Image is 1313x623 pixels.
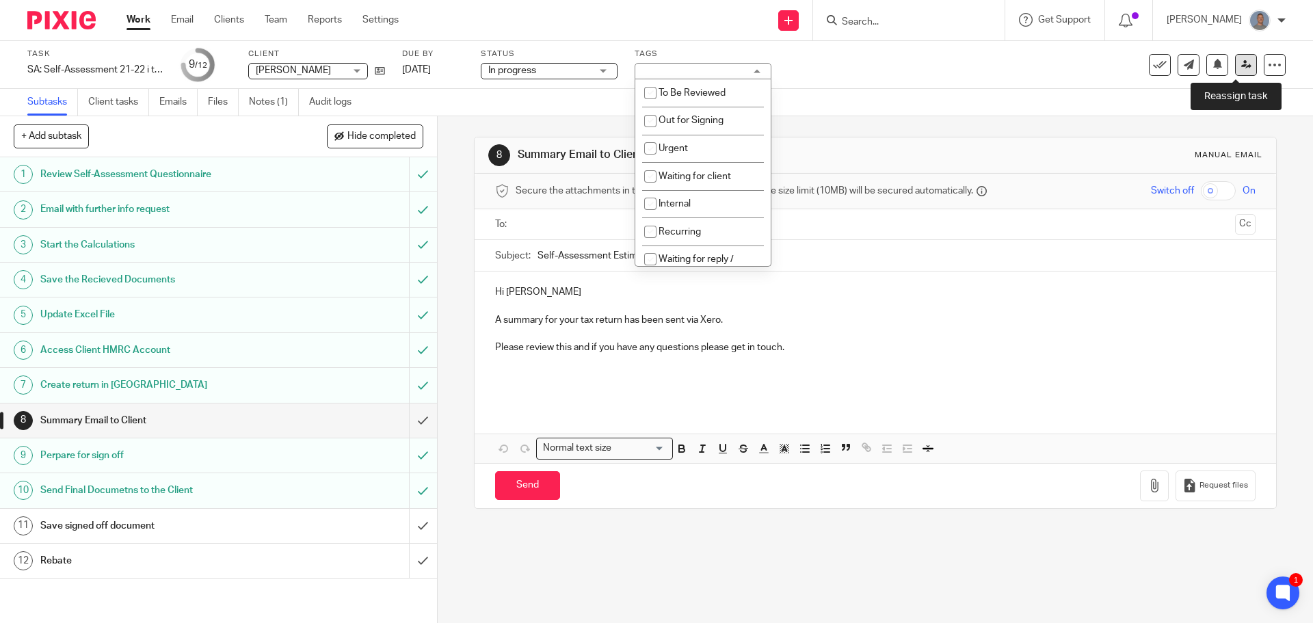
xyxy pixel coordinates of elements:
img: Pixie [27,11,96,29]
div: 12 [14,551,33,570]
h1: Access Client HMRC Account [40,340,277,360]
div: Manual email [1195,150,1262,161]
p: Hi [PERSON_NAME] [495,285,1255,299]
label: Tags [635,49,771,59]
p: [PERSON_NAME] [1167,13,1242,27]
span: Internal [659,199,691,209]
input: Send [495,471,560,501]
h1: Save signed off document [40,516,277,536]
a: Settings [362,13,399,27]
h1: Summary Email to Client [40,410,277,431]
span: Recurring [659,227,701,237]
div: 8 [488,144,510,166]
span: Waiting for reply / information [644,254,734,278]
a: Notes (1) [249,89,299,116]
label: To: [495,217,510,231]
a: Files [208,89,239,116]
span: [PERSON_NAME] [256,66,331,75]
div: 10 [14,481,33,500]
input: Search [840,16,964,29]
span: Secure the attachments in this message. Files exceeding the size limit (10MB) will be secured aut... [516,184,973,198]
a: Reports [308,13,342,27]
h1: Create return in [GEOGRAPHIC_DATA] [40,375,277,395]
span: Request files [1199,480,1248,491]
h1: Review Self-Assessment Questionnaire [40,164,277,185]
h1: Rebate [40,551,277,571]
span: Urgent [659,144,688,153]
h1: Update Excel File [40,304,277,325]
div: 4 [14,270,33,289]
label: Task [27,49,164,59]
div: 6 [14,341,33,360]
h1: Save the Recieved Documents [40,269,277,290]
h1: Perpare for sign off [40,445,277,466]
div: 8 [14,411,33,430]
p: Please review this and if you have any questions please get in touch. [495,341,1255,354]
h1: Email with further info request [40,199,277,220]
span: [DATE] [402,65,431,75]
a: Audit logs [309,89,362,116]
h1: Start the Calculations [40,235,277,255]
span: Out for Signing [659,116,724,125]
input: Search for option [615,441,665,455]
button: + Add subtask [14,124,89,148]
span: Normal text size [540,441,614,455]
a: Work [127,13,150,27]
a: Subtasks [27,89,78,116]
h1: Summary Email to Client [518,148,905,162]
div: 9 [189,57,207,72]
a: Email [171,13,194,27]
span: In progress [488,66,536,75]
label: Due by [402,49,464,59]
button: Hide completed [327,124,423,148]
span: On [1243,184,1256,198]
p: A summary for your tax return has been sent via Xero. [495,313,1255,327]
a: Team [265,13,287,27]
div: 11 [14,516,33,535]
label: Client [248,49,385,59]
a: Emails [159,89,198,116]
div: 1 [14,165,33,184]
small: /12 [195,62,207,69]
h1: Send Final Documetns to the Client [40,480,277,501]
a: Clients [214,13,244,27]
div: Search for option [536,438,673,459]
span: To Be Reviewed [659,88,726,98]
span: Get Support [1038,15,1091,25]
button: Request files [1176,470,1255,501]
div: 9 [14,446,33,465]
div: 2 [14,200,33,220]
img: James%20Headshot.png [1249,10,1271,31]
label: Status [481,49,618,59]
div: SA: Self-Assessment 21-22 i think! [27,63,164,77]
span: Waiting for client [659,172,731,181]
span: Switch off [1151,184,1194,198]
div: 7 [14,375,33,395]
button: Cc [1235,214,1256,235]
span: Hide completed [347,131,416,142]
label: Subject: [495,249,531,263]
div: 3 [14,235,33,254]
div: 1 [1289,573,1303,587]
div: 5 [14,306,33,325]
a: Client tasks [88,89,149,116]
